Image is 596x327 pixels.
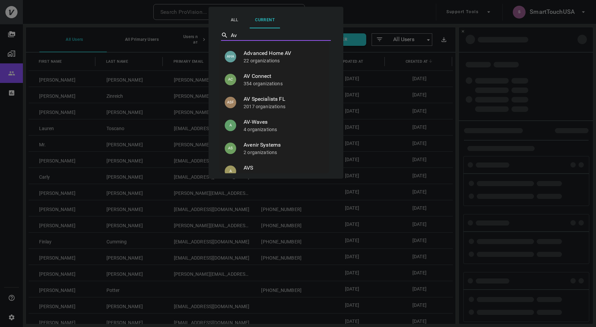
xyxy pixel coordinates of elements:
span: AV-Waves [244,118,324,126]
p: 7 organizations [244,172,324,179]
button: Current [250,12,280,28]
button: All [219,12,250,28]
p: A [225,166,236,177]
p: AHA [225,51,236,62]
p: A [225,120,236,131]
p: AC [225,74,236,85]
p: 4 organizations [244,126,324,133]
p: 22 organizations [244,57,324,64]
input: Select Partner… [231,30,321,40]
span: Avenir Systems [244,141,324,149]
span: Advanced Home AV [244,49,324,57]
button: Close [330,34,332,35]
span: AVS [244,164,324,172]
p: AS [225,143,236,154]
p: ASF [225,97,236,108]
span: AV Connect [244,72,324,80]
span: AV Specialists FL [244,95,324,103]
p: 354 organizations [244,80,324,87]
p: 2017 organizations [244,103,324,110]
p: 2 organizations [244,149,324,156]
